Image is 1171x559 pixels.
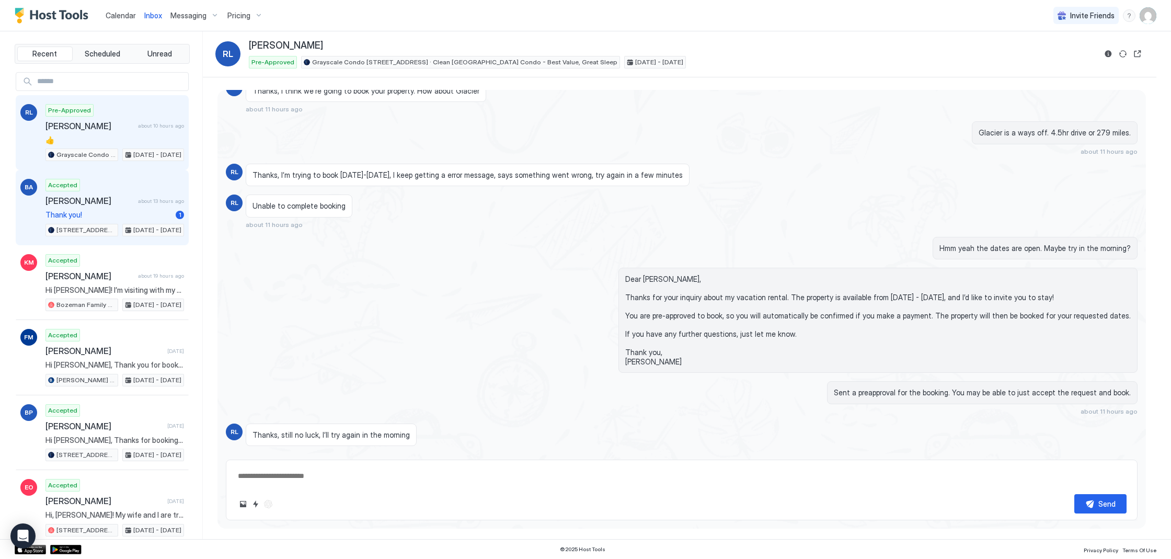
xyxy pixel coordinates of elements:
[1084,544,1118,555] a: Privacy Policy
[246,105,303,113] span: about 11 hours ago
[75,47,130,61] button: Scheduled
[56,375,116,385] span: [PERSON_NAME] Family Home - Safe Location | Great Value
[25,108,33,117] span: RL
[45,135,184,145] span: 👍
[252,201,346,211] span: Unable to complete booking
[45,360,184,370] span: Hi [PERSON_NAME], Thank you for booking our place. I'll send you more details including check-in ...
[24,258,34,267] span: KM
[237,498,249,510] button: Upload image
[45,121,134,131] span: [PERSON_NAME]
[170,11,206,20] span: Messaging
[1098,498,1116,509] div: Send
[45,496,163,506] span: [PERSON_NAME]
[48,330,77,340] span: Accepted
[17,47,73,61] button: Recent
[133,300,181,310] span: [DATE] - [DATE]
[50,545,82,554] a: Google Play Store
[45,271,134,281] span: [PERSON_NAME]
[25,483,33,492] span: EO
[106,11,136,20] span: Calendar
[223,48,233,60] span: RL
[560,546,605,553] span: © 2025 Host Tools
[45,210,171,220] span: Thank you!
[249,498,262,510] button: Quick reply
[635,58,683,67] span: [DATE] - [DATE]
[56,300,116,310] span: Bozeman Family Rancher
[227,11,250,20] span: Pricing
[25,182,33,192] span: BA
[133,450,181,460] span: [DATE] - [DATE]
[45,286,184,295] span: Hi [PERSON_NAME]! I’m visiting with my two sisters and our mom, as our first annual mother daught...
[179,211,181,219] span: 1
[15,44,190,64] div: tab-group
[32,49,57,59] span: Recent
[1117,48,1129,60] button: Sync reservation
[1070,11,1115,20] span: Invite Friends
[144,10,162,21] a: Inbox
[45,421,163,431] span: [PERSON_NAME]
[48,406,77,415] span: Accepted
[252,430,410,440] span: Thanks, still no luck, I’ll try again in the morning
[1122,544,1156,555] a: Terms Of Use
[1131,48,1144,60] button: Open reservation
[251,58,294,67] span: Pre-Approved
[939,244,1131,253] span: Hmm yeah the dates are open. Maybe try in the morning?
[133,150,181,159] span: [DATE] - [DATE]
[138,122,184,129] span: about 10 hours ago
[625,275,1131,366] span: Dear [PERSON_NAME], Thanks for your inquiry about my vacation rental. The property is available f...
[133,526,181,535] span: [DATE] - [DATE]
[252,170,683,180] span: Thanks, I’m trying to book [DATE]-[DATE], I keep getting a error message, says something went wro...
[45,346,163,356] span: [PERSON_NAME]
[48,481,77,490] span: Accepted
[48,256,77,265] span: Accepted
[15,545,46,554] a: App Store
[252,86,479,96] span: Thanks, I think we’re going to book your property. How about Glacier
[56,526,116,535] span: [STREET_ADDRESS] · [US_STATE] Condo | Superb Value & Clean
[56,150,116,159] span: Grayscale Condo [STREET_ADDRESS] · Clean [GEOGRAPHIC_DATA] Condo - Best Value, Great Sleep
[25,408,33,417] span: BP
[1140,7,1156,24] div: User profile
[246,449,303,457] span: about 11 hours ago
[132,47,187,61] button: Unread
[1084,547,1118,553] span: Privacy Policy
[138,198,184,204] span: about 13 hours ago
[56,450,116,460] span: [STREET_ADDRESS] · [US_STATE] Condo | Superb Value & Clean
[106,10,136,21] a: Calendar
[45,436,184,445] span: Hi [PERSON_NAME], Thanks for booking our place. I'll send you more details including check-in ins...
[48,106,91,115] span: Pre-Approved
[133,375,181,385] span: [DATE] - [DATE]
[10,523,36,549] div: Open Intercom Messenger
[24,333,33,342] span: FM
[834,388,1131,397] span: Sent a preapproval for the booking. You may be able to just accept the request and book.
[167,498,184,505] span: [DATE]
[231,427,238,437] span: RL
[56,225,116,235] span: [STREET_ADDRESS] · [GEOGRAPHIC_DATA] Condo - Great Location & Clean
[231,167,238,177] span: RL
[45,196,134,206] span: [PERSON_NAME]
[33,73,188,90] input: Input Field
[1074,494,1127,514] button: Send
[15,8,93,24] a: Host Tools Logo
[167,423,184,429] span: [DATE]
[246,221,303,229] span: about 11 hours ago
[1081,407,1138,415] span: about 11 hours ago
[249,40,323,52] span: [PERSON_NAME]
[167,348,184,355] span: [DATE]
[1122,547,1156,553] span: Terms Of Use
[1081,147,1138,155] span: about 11 hours ago
[1123,9,1135,22] div: menu
[138,272,184,279] span: about 19 hours ago
[147,49,172,59] span: Unread
[979,128,1131,138] span: Glacier is a ways off. 4.5hr drive or 279 miles.
[45,510,184,520] span: Hi, [PERSON_NAME]! My wife and I are traveling from [GEOGRAPHIC_DATA] to visit my older brother a...
[48,180,77,190] span: Accepted
[144,11,162,20] span: Inbox
[85,49,120,59] span: Scheduled
[1102,48,1115,60] button: Reservation information
[312,58,617,67] span: Grayscale Condo [STREET_ADDRESS] · Clean [GEOGRAPHIC_DATA] Condo - Best Value, Great Sleep
[231,198,238,208] span: RL
[133,225,181,235] span: [DATE] - [DATE]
